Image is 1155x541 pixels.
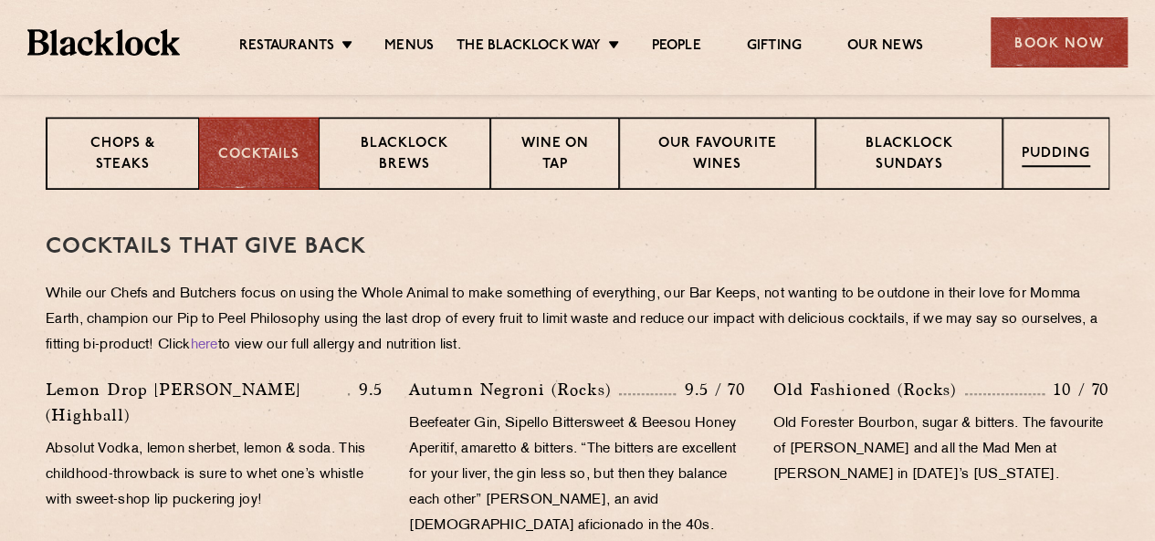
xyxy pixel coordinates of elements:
p: Cocktails [218,145,299,166]
p: Autumn Negroni (Rocks) [409,377,619,402]
a: Our News [847,37,923,57]
a: Menus [384,37,434,57]
p: Our favourite wines [638,134,797,177]
h3: Cocktails That Give Back [46,235,1109,259]
p: Wine on Tap [509,134,599,177]
p: Old Fashioned (Rocks) [773,377,965,402]
a: here [191,338,218,352]
a: Gifting [747,37,802,57]
a: The Blacklock Way [457,37,601,57]
p: 9.5 / 70 [676,378,746,401]
p: Pudding [1022,144,1090,167]
p: Beefeater Gin, Sipello Bittersweet & Beesou Honey Aperitif, amaretto & bitters. “The bitters are ... [409,411,745,539]
img: BL_Textured_Logo-footer-cropped.svg [27,29,180,55]
p: 10 / 70 [1045,378,1109,401]
div: Book Now [991,17,1128,68]
a: Restaurants [239,37,334,57]
a: People [651,37,700,57]
p: Blacklock Sundays [835,134,983,177]
p: While our Chefs and Butchers focus on using the Whole Animal to make something of everything, our... [46,282,1109,359]
p: Lemon Drop [PERSON_NAME] (Highball) [46,377,348,428]
p: Blacklock Brews [338,134,471,177]
p: Old Forester Bourbon, sugar & bitters. The favourite of [PERSON_NAME] and all the Mad Men at [PER... [773,411,1109,488]
p: 9.5 [350,378,383,401]
p: Chops & Steaks [66,134,180,177]
p: Absolut Vodka, lemon sherbet, lemon & soda. This childhood-throwback is sure to whet one’s whistl... [46,437,382,514]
